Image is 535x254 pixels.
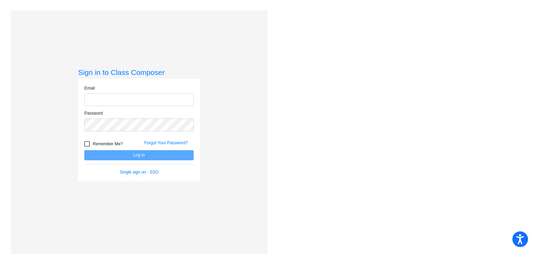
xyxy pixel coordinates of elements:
[84,150,194,160] button: Log In
[78,68,200,77] h3: Sign in to Class Composer
[93,140,123,148] span: Remember Me?
[144,140,188,145] a: Forgot Your Password?
[84,110,103,116] label: Password
[120,170,158,175] a: Single sign on - SSO
[84,85,95,91] label: Email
